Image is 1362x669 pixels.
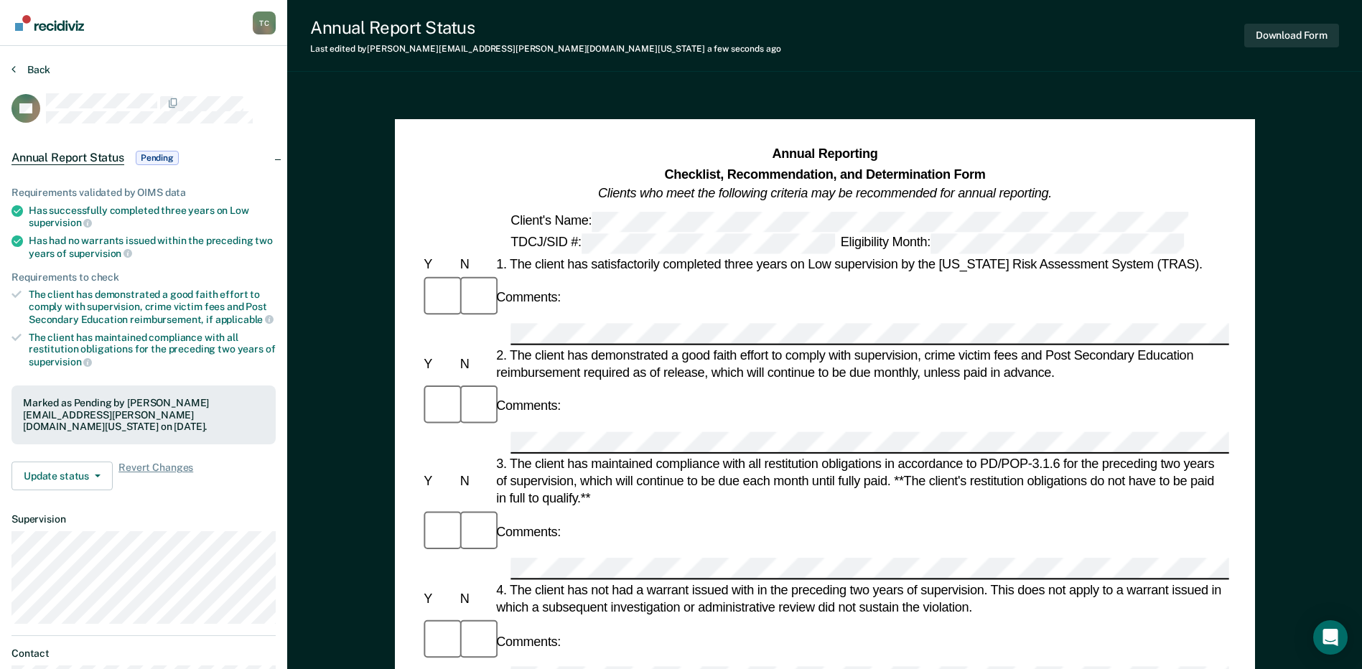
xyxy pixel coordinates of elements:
span: applicable [215,314,274,325]
div: Open Intercom Messenger [1313,620,1348,655]
button: Download Form [1244,24,1339,47]
span: supervision [69,248,132,259]
div: Last edited by [PERSON_NAME][EMAIL_ADDRESS][PERSON_NAME][DOMAIN_NAME][US_STATE] [310,44,781,54]
div: 1. The client has satisfactorily completed three years on Low supervision by the [US_STATE] Risk ... [493,255,1229,272]
div: Requirements validated by OIMS data [11,187,276,199]
div: TDCJ/SID #: [508,233,837,253]
span: supervision [29,217,92,228]
button: Profile dropdown button [253,11,276,34]
div: 4. The client has not had a warrant issued with in the preceding two years of supervision. This d... [493,581,1229,616]
div: The client has demonstrated a good faith effort to comply with supervision, crime victim fees and... [29,289,276,325]
button: Back [11,63,50,76]
div: Y [421,472,457,490]
button: Update status [11,462,113,490]
div: The client has maintained compliance with all restitution obligations for the preceding two years of [29,332,276,368]
img: Recidiviz [15,15,84,31]
span: Annual Report Status [11,151,124,165]
dt: Supervision [11,513,276,525]
span: Pending [136,151,179,165]
div: Annual Report Status [310,17,781,38]
div: Requirements to check [11,271,276,284]
em: Clients who meet the following criteria may be recommended for annual reporting. [598,186,1052,200]
span: Revert Changes [118,462,193,490]
div: N [457,255,493,272]
div: Comments: [493,632,564,650]
div: N [457,472,493,490]
div: Comments: [493,524,564,541]
div: Y [421,355,457,372]
div: N [457,355,493,372]
div: Comments: [493,289,564,306]
dt: Contact [11,647,276,660]
div: N [457,590,493,607]
div: Has successfully completed three years on Low [29,205,276,229]
div: Client's Name: [508,211,1191,231]
strong: Annual Reporting [772,147,877,162]
div: 3. The client has maintained compliance with all restitution obligations in accordance to PD/POP-... [493,455,1229,507]
div: Marked as Pending by [PERSON_NAME][EMAIL_ADDRESS][PERSON_NAME][DOMAIN_NAME][US_STATE] on [DATE]. [23,397,264,433]
div: Y [421,590,457,607]
div: Comments: [493,398,564,415]
span: a few seconds ago [707,44,781,54]
div: 2. The client has demonstrated a good faith effort to comply with supervision, crime victim fees ... [493,346,1229,380]
strong: Checklist, Recommendation, and Determination Form [664,167,985,181]
div: Y [421,255,457,272]
span: supervision [29,356,92,368]
div: T C [253,11,276,34]
div: Has had no warrants issued within the preceding two years of [29,235,276,259]
div: Eligibility Month: [837,233,1186,253]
